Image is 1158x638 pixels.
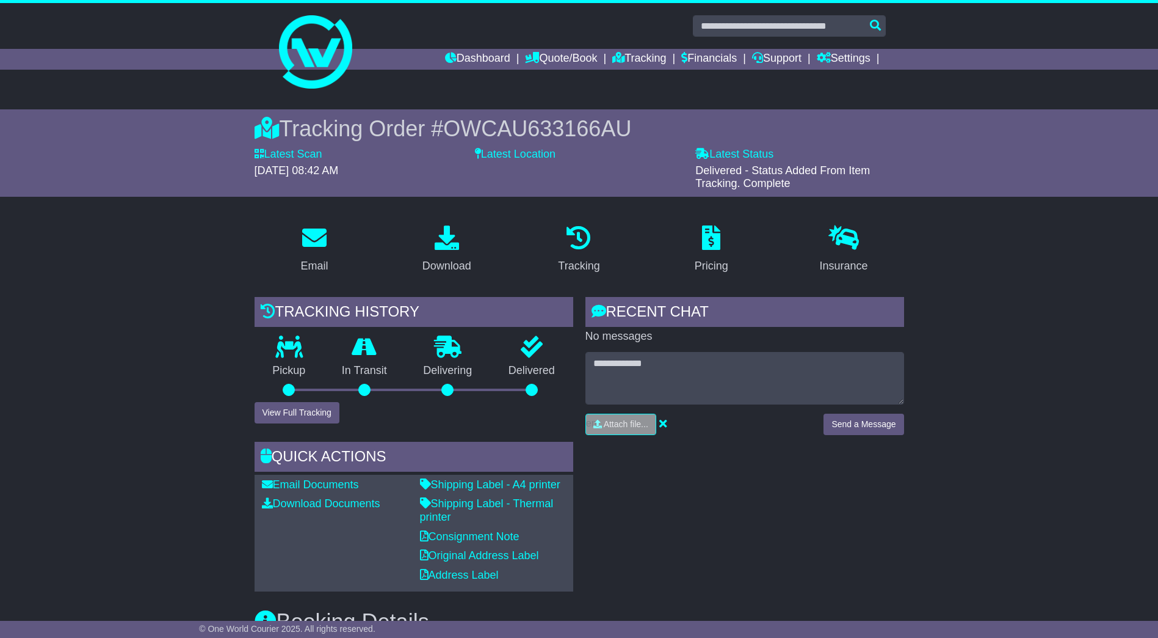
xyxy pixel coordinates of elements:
a: Download [414,221,479,279]
div: Download [422,258,471,274]
p: Delivered [490,364,573,378]
a: Settings [817,49,870,70]
a: Quote/Book [525,49,597,70]
div: Pricing [695,258,728,274]
a: Address Label [420,569,499,581]
span: [DATE] 08:42 AM [255,164,339,177]
span: © One World Courier 2025. All rights reserved. [199,624,375,634]
a: Pricing [687,221,736,279]
a: Original Address Label [420,549,539,562]
p: Pickup [255,364,324,378]
label: Latest Scan [255,148,322,161]
label: Latest Status [695,148,773,161]
a: Dashboard [445,49,510,70]
div: Insurance [820,258,868,274]
a: Tracking [550,221,607,279]
div: Tracking Order # [255,116,904,142]
a: Download Documents [262,497,380,510]
div: Quick Actions [255,442,573,475]
span: OWCAU633166AU [443,116,631,141]
a: Shipping Label - Thermal printer [420,497,554,523]
div: Tracking history [255,297,573,330]
a: Shipping Label - A4 printer [420,479,560,491]
div: RECENT CHAT [585,297,904,330]
a: Tracking [612,49,666,70]
a: Email [292,221,336,279]
div: Tracking [558,258,599,274]
p: No messages [585,330,904,343]
a: Consignment Note [420,530,519,543]
button: View Full Tracking [255,402,339,424]
a: Email Documents [262,479,359,491]
label: Latest Location [475,148,555,161]
div: Email [300,258,328,274]
a: Insurance [812,221,876,279]
p: In Transit [324,364,405,378]
a: Financials [681,49,737,70]
button: Send a Message [823,414,903,435]
p: Delivering [405,364,491,378]
a: Support [752,49,802,70]
span: Delivered - Status Added From Item Tracking. Complete [695,164,870,190]
h3: Booking Details [255,610,904,634]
